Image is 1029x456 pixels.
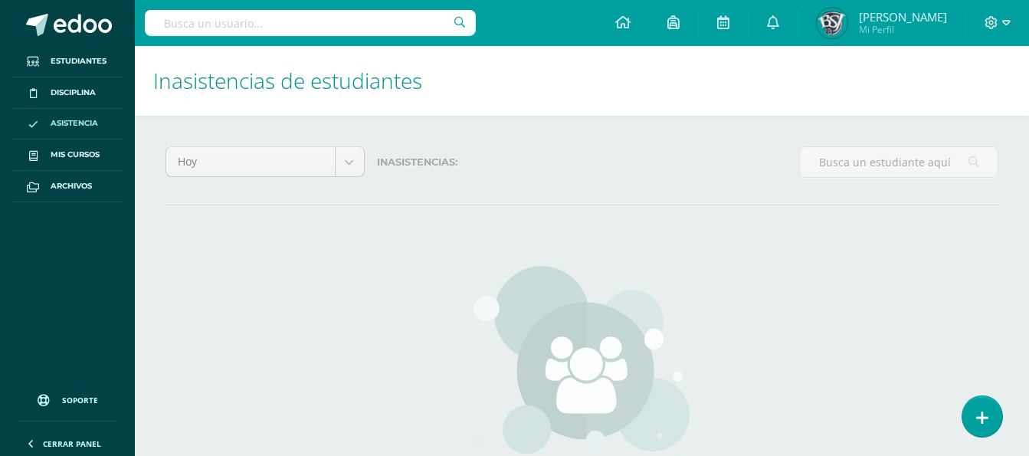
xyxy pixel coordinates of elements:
[51,55,107,67] span: Estudiantes
[12,77,123,109] a: Disciplina
[51,180,92,192] span: Archivos
[51,117,98,130] span: Asistencia
[153,66,422,95] span: Inasistencias de estudiantes
[166,147,364,176] a: Hoy
[12,171,123,202] a: Archivos
[145,10,476,36] input: Busca un usuario...
[18,379,116,417] a: Soporte
[51,149,100,161] span: Mis cursos
[12,109,123,140] a: Asistencia
[859,9,947,25] span: [PERSON_NAME]
[12,139,123,171] a: Mis cursos
[859,23,947,36] span: Mi Perfil
[43,438,101,449] span: Cerrar panel
[51,87,96,99] span: Disciplina
[178,147,323,176] span: Hoy
[817,8,847,38] img: 9b5f0be0843dd82ac0af1834b396308f.png
[62,395,98,405] span: Soporte
[800,147,998,177] input: Busca un estudiante aquí...
[377,146,788,178] label: Inasistencias:
[12,46,123,77] a: Estudiantes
